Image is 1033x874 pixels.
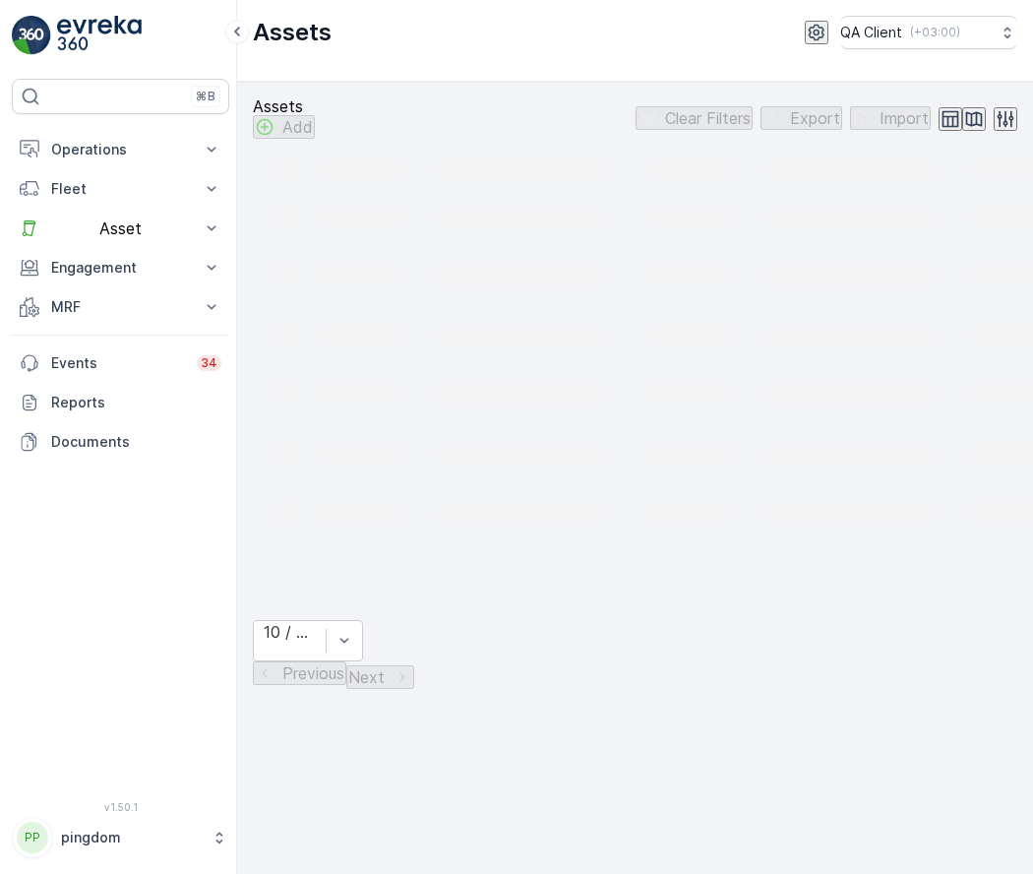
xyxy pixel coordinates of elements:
[12,343,229,383] a: Events34
[253,661,346,685] button: Previous
[880,109,929,127] p: Import
[282,664,344,682] p: Previous
[282,118,313,136] p: Add
[61,828,202,847] p: pingdom
[760,106,842,130] button: Export
[346,665,414,689] button: Next
[51,219,190,237] p: Asset
[253,17,332,48] p: Assets
[57,16,142,55] img: logo_light-DOdMpM7g.png
[665,109,751,127] p: Clear Filters
[12,801,229,813] span: v 1.50.1
[51,432,221,452] p: Documents
[840,23,902,42] p: QA Client
[12,287,229,327] button: MRF
[12,422,229,462] a: Documents
[12,209,229,248] button: Asset
[12,817,229,858] button: PPpingdom
[51,140,190,159] p: Operations
[12,130,229,169] button: Operations
[840,16,1017,49] button: QA Client(+03:00)
[12,383,229,422] a: Reports
[850,106,931,130] button: Import
[12,248,229,287] button: Engagement
[17,822,48,853] div: PP
[12,16,51,55] img: logo
[51,258,190,278] p: Engagement
[51,393,221,412] p: Reports
[910,25,960,40] p: ( +03:00 )
[636,106,753,130] button: Clear Filters
[264,623,316,641] div: 10 / Page
[253,115,315,139] button: Add
[790,109,840,127] p: Export
[201,355,217,371] p: 34
[196,89,215,104] p: ⌘B
[51,297,190,317] p: MRF
[348,668,385,686] p: Next
[253,97,315,115] p: Assets
[51,353,185,373] p: Events
[51,179,190,199] p: Fleet
[12,169,229,209] button: Fleet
